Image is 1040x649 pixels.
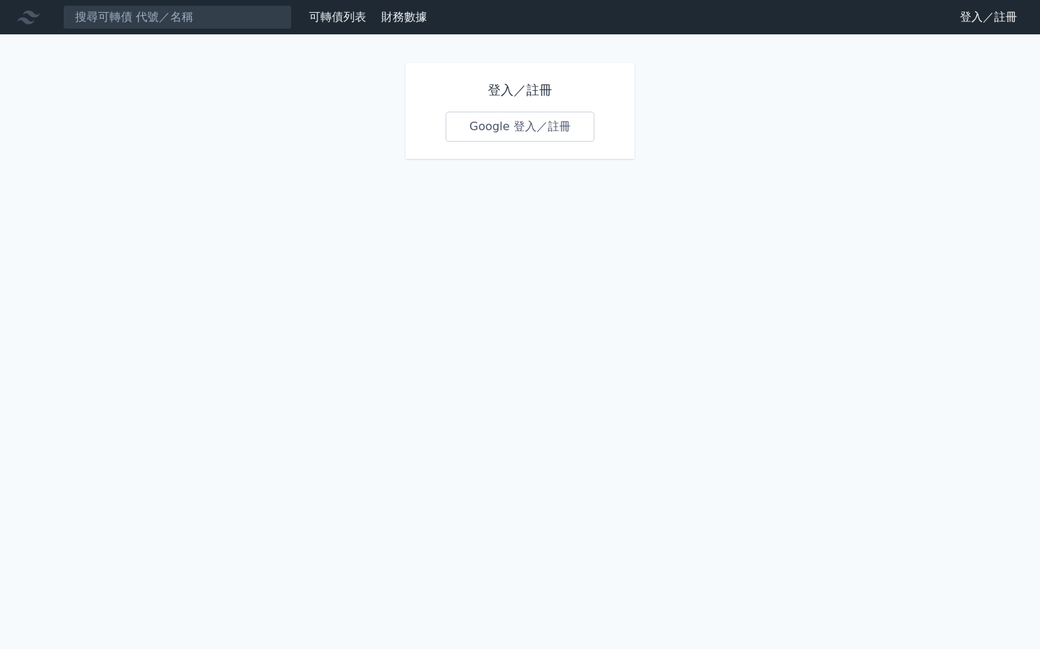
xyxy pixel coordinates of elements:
a: Google 登入／註冊 [446,112,594,142]
a: 可轉債列表 [309,10,366,24]
input: 搜尋可轉債 代號／名稱 [63,5,292,29]
a: 財務數據 [381,10,427,24]
a: 登入／註冊 [948,6,1029,29]
h1: 登入／註冊 [446,80,594,100]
